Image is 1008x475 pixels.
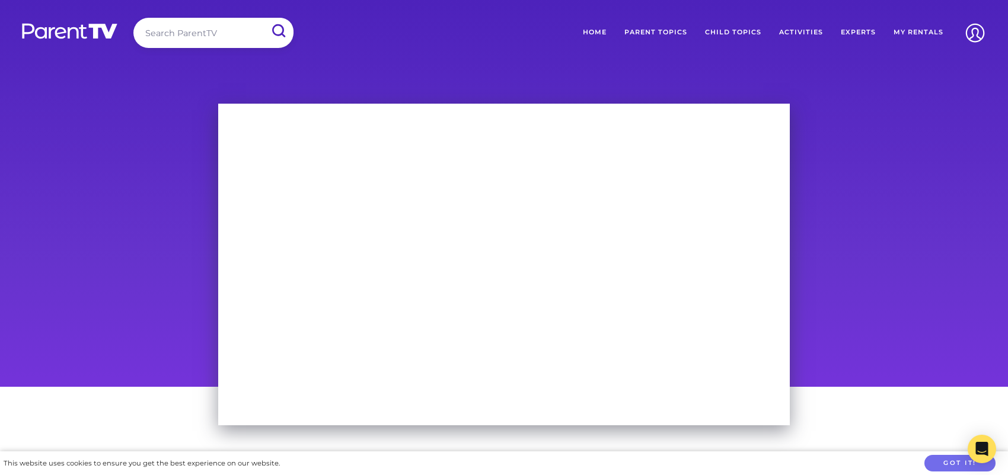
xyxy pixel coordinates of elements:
[696,18,770,47] a: Child Topics
[574,18,615,47] a: Home
[21,23,119,40] img: parenttv-logo-white.4c85aaf.svg
[885,18,952,47] a: My Rentals
[968,435,996,463] div: Open Intercom Messenger
[263,18,294,44] input: Submit
[4,457,280,470] div: This website uses cookies to ensure you get the best experience on our website.
[924,455,996,472] button: Got it!
[832,18,885,47] a: Experts
[960,18,990,48] img: Account
[133,18,294,48] input: Search ParentTV
[770,18,832,47] a: Activities
[615,18,696,47] a: Parent Topics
